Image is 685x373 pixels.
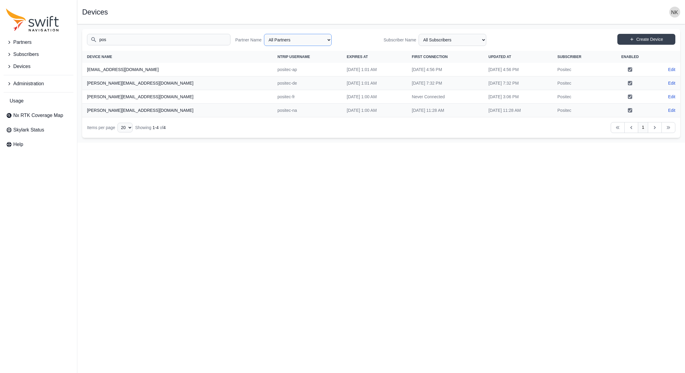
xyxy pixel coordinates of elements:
[407,63,484,76] td: [DATE] 4:56 PM
[553,63,608,76] td: Positec
[82,104,273,117] th: [PERSON_NAME][EMAIL_ADDRESS][DOMAIN_NAME]
[264,34,332,46] select: Partner Name
[82,8,108,16] h1: Devices
[273,63,342,76] td: positec-ap
[407,76,484,90] td: [DATE] 7:32 PM
[4,60,73,73] button: Devices
[82,117,680,138] nav: Table navigation
[608,51,652,63] th: Enabled
[4,36,73,48] button: Partners
[668,80,675,86] a: Edit
[484,63,552,76] td: [DATE] 4:56 PM
[4,78,73,90] button: Administration
[668,107,675,113] a: Edit
[617,34,675,45] a: Create Device
[273,76,342,90] td: positec-de
[4,95,73,107] a: Usage
[82,63,273,76] th: [EMAIL_ADDRESS][DOMAIN_NAME]
[13,141,23,148] span: Help
[4,48,73,60] button: Subscribers
[553,104,608,117] td: Positec
[384,37,416,43] label: Subscriber Name
[117,123,133,132] select: Display Limit
[135,125,166,131] div: Showing of
[4,138,73,151] a: Help
[13,126,44,134] span: Skylark Status
[342,90,407,104] td: [DATE] 1:00 AM
[407,90,484,104] td: Never Connected
[235,37,262,43] label: Partner Name
[342,63,407,76] td: [DATE] 1:01 AM
[13,63,31,70] span: Devices
[273,51,342,63] th: NTRIP Username
[87,34,230,45] input: Search
[484,90,552,104] td: [DATE] 3:06 PM
[407,104,484,117] td: [DATE] 11:28 AM
[13,80,44,87] span: Administration
[13,51,39,58] span: Subscribers
[273,104,342,117] td: positec-na
[553,51,608,63] th: Subscriber
[163,125,166,130] span: 4
[553,76,608,90] td: Positec
[342,104,407,117] td: [DATE] 1:00 AM
[347,55,368,59] span: Expires At
[484,76,552,90] td: [DATE] 7:32 PM
[82,90,273,104] th: [PERSON_NAME][EMAIL_ADDRESS][DOMAIN_NAME]
[82,76,273,90] th: [PERSON_NAME][EMAIL_ADDRESS][DOMAIN_NAME]
[638,122,648,133] a: 1
[412,55,448,59] span: First Connection
[4,109,73,122] a: Nx RTK Coverage Map
[669,7,680,18] img: user photo
[10,97,24,105] span: Usage
[488,55,511,59] span: Updated At
[668,66,675,73] a: Edit
[553,90,608,104] td: Positec
[87,125,115,130] span: Items per page
[342,76,407,90] td: [DATE] 1:01 AM
[153,125,159,130] span: 1 - 4
[13,39,31,46] span: Partners
[82,51,273,63] th: Device Name
[273,90,342,104] td: positec-fr
[668,94,675,100] a: Edit
[484,104,552,117] td: [DATE] 11:28 AM
[13,112,63,119] span: Nx RTK Coverage Map
[4,124,73,136] a: Skylark Status
[419,34,486,46] select: Subscriber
